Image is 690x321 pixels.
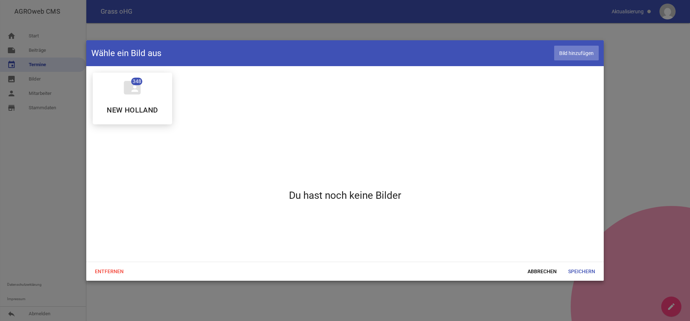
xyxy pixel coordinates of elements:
[91,47,161,59] h4: Wähle ein Bild aus
[554,46,599,60] span: Bild hinzufügen
[107,106,158,114] h5: NEW HOLLAND
[562,265,601,278] span: Speichern
[89,265,129,278] span: Entfernen
[122,78,142,98] i: folder_shared
[289,192,401,199] span: Du hast noch keine Bilder
[93,73,172,124] div: NEW HOLLAND
[131,78,142,85] span: 348
[522,265,562,278] span: Abbrechen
